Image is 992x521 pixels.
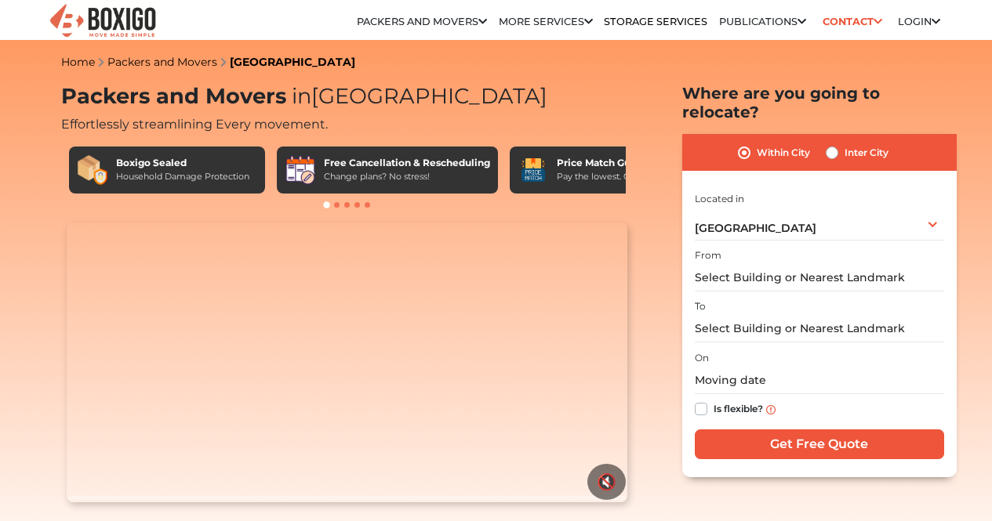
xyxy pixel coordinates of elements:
[682,84,957,121] h2: Where are you going to relocate?
[557,156,676,170] div: Price Match Guarantee
[604,16,707,27] a: Storage Services
[61,55,95,69] a: Home
[719,16,806,27] a: Publications
[285,154,316,186] img: Free Cancellation & Rescheduling
[324,156,490,170] div: Free Cancellation & Rescheduling
[695,192,744,206] label: Located in
[757,143,810,162] label: Within City
[695,429,944,459] input: Get Free Quote
[714,400,763,416] label: Is flexible?
[587,464,626,500] button: 🔇
[766,405,776,414] img: info
[61,84,634,110] h1: Packers and Movers
[695,367,944,394] input: Moving date
[695,351,709,365] label: On
[518,154,549,186] img: Price Match Guarantee
[67,223,627,503] video: Your browser does not support the video tag.
[499,16,593,27] a: More services
[898,16,940,27] a: Login
[695,248,721,262] label: From
[116,170,249,183] div: Household Damage Protection
[116,156,249,170] div: Boxigo Sealed
[48,2,158,41] img: Boxigo
[695,264,944,291] input: Select Building or Nearest Landmark
[845,143,888,162] label: Inter City
[695,299,706,313] label: To
[107,55,217,69] a: Packers and Movers
[695,315,944,342] input: Select Building or Nearest Landmark
[77,154,108,186] img: Boxigo Sealed
[230,55,355,69] a: [GEOGRAPHIC_DATA]
[61,117,328,132] span: Effortlessly streamlining Every movement.
[817,9,887,34] a: Contact
[357,16,487,27] a: Packers and Movers
[286,83,547,109] span: [GEOGRAPHIC_DATA]
[324,170,490,183] div: Change plans? No stress!
[292,83,311,109] span: in
[557,170,676,183] div: Pay the lowest. Guaranteed!
[695,221,816,235] span: [GEOGRAPHIC_DATA]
